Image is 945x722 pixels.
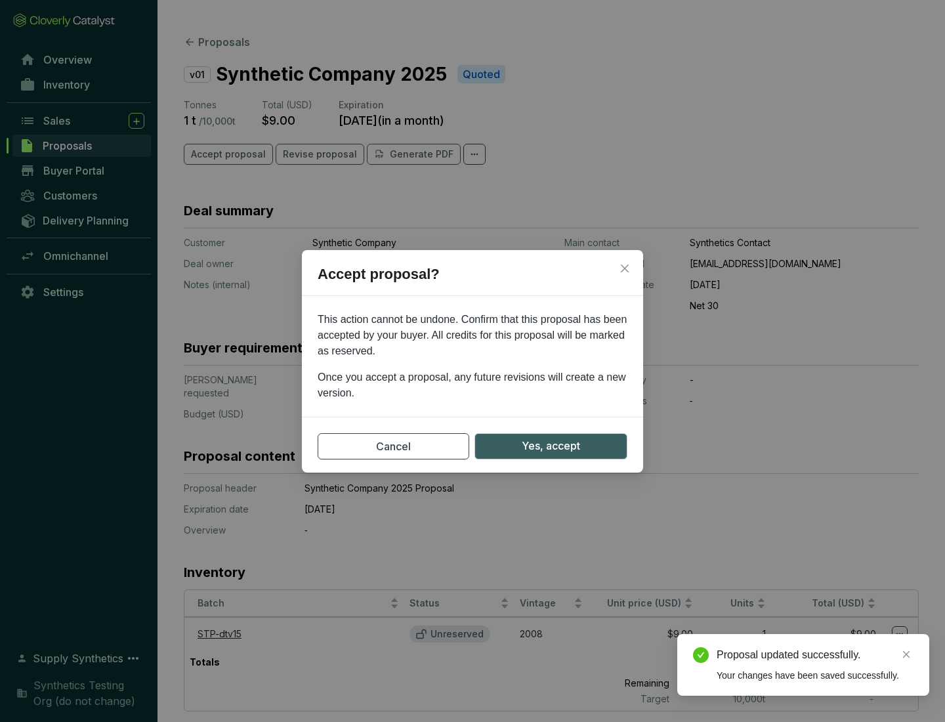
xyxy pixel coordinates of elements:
[619,263,630,274] span: close
[717,668,913,683] div: Your changes have been saved successfully.
[614,258,635,279] button: Close
[693,647,709,663] span: check-circle
[376,438,411,454] span: Cancel
[902,650,911,659] span: close
[318,312,627,359] p: This action cannot be undone. Confirm that this proposal has been accepted by your buyer. All cre...
[522,438,580,454] span: Yes, accept
[318,370,627,401] p: Once you accept a proposal, any future revisions will create a new version.
[474,433,627,459] button: Yes, accept
[614,263,635,274] span: Close
[717,647,913,663] div: Proposal updated successfully.
[899,647,913,662] a: Close
[318,433,469,459] button: Cancel
[302,263,643,296] h2: Accept proposal?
